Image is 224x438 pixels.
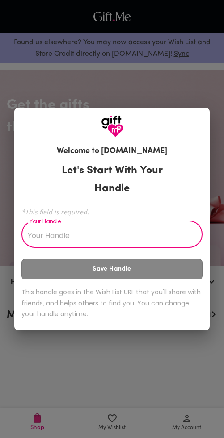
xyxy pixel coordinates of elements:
img: GiftMe Logo [101,115,123,138]
h3: Let's Start With Your Handle [50,162,174,197]
h6: This handle goes in the Wish List URL that you'll share with friends, and helps others to find yo... [21,287,203,320]
span: *This field is required. [21,208,203,216]
h6: Welcome to [DOMAIN_NAME] [57,146,167,158]
input: Your Handle [21,223,193,248]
